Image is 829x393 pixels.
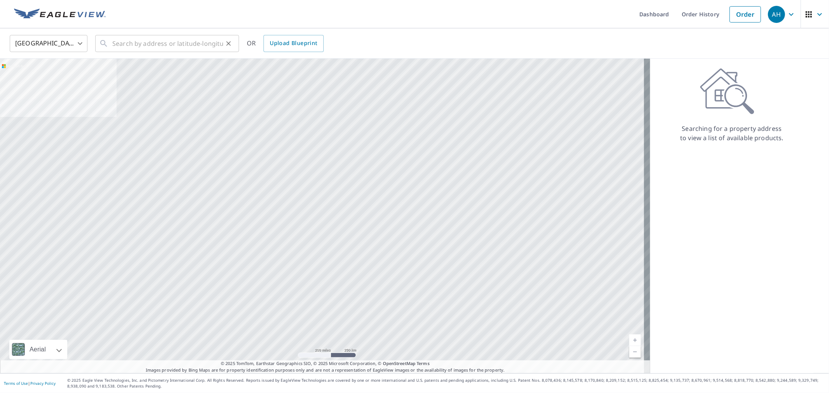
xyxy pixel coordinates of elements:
[112,33,223,54] input: Search by address or latitude-longitude
[221,360,429,367] span: © 2025 TomTom, Earthstar Geographics SIO, © 2025 Microsoft Corporation, ©
[629,334,641,346] a: Current Level 5, Zoom In
[264,35,323,52] a: Upload Blueprint
[4,381,28,386] a: Terms of Use
[768,6,785,23] div: AH
[30,381,56,386] a: Privacy Policy
[27,340,48,359] div: Aerial
[9,340,67,359] div: Aerial
[223,38,234,49] button: Clear
[67,377,825,389] p: © 2025 Eagle View Technologies, Inc. and Pictometry International Corp. All Rights Reserved. Repo...
[383,360,415,366] a: OpenStreetMap
[417,360,429,366] a: Terms
[4,381,56,386] p: |
[270,38,317,48] span: Upload Blueprint
[730,6,761,23] a: Order
[629,346,641,358] a: Current Level 5, Zoom Out
[10,33,87,54] div: [GEOGRAPHIC_DATA]
[680,124,784,143] p: Searching for a property address to view a list of available products.
[14,9,106,20] img: EV Logo
[247,35,324,52] div: OR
